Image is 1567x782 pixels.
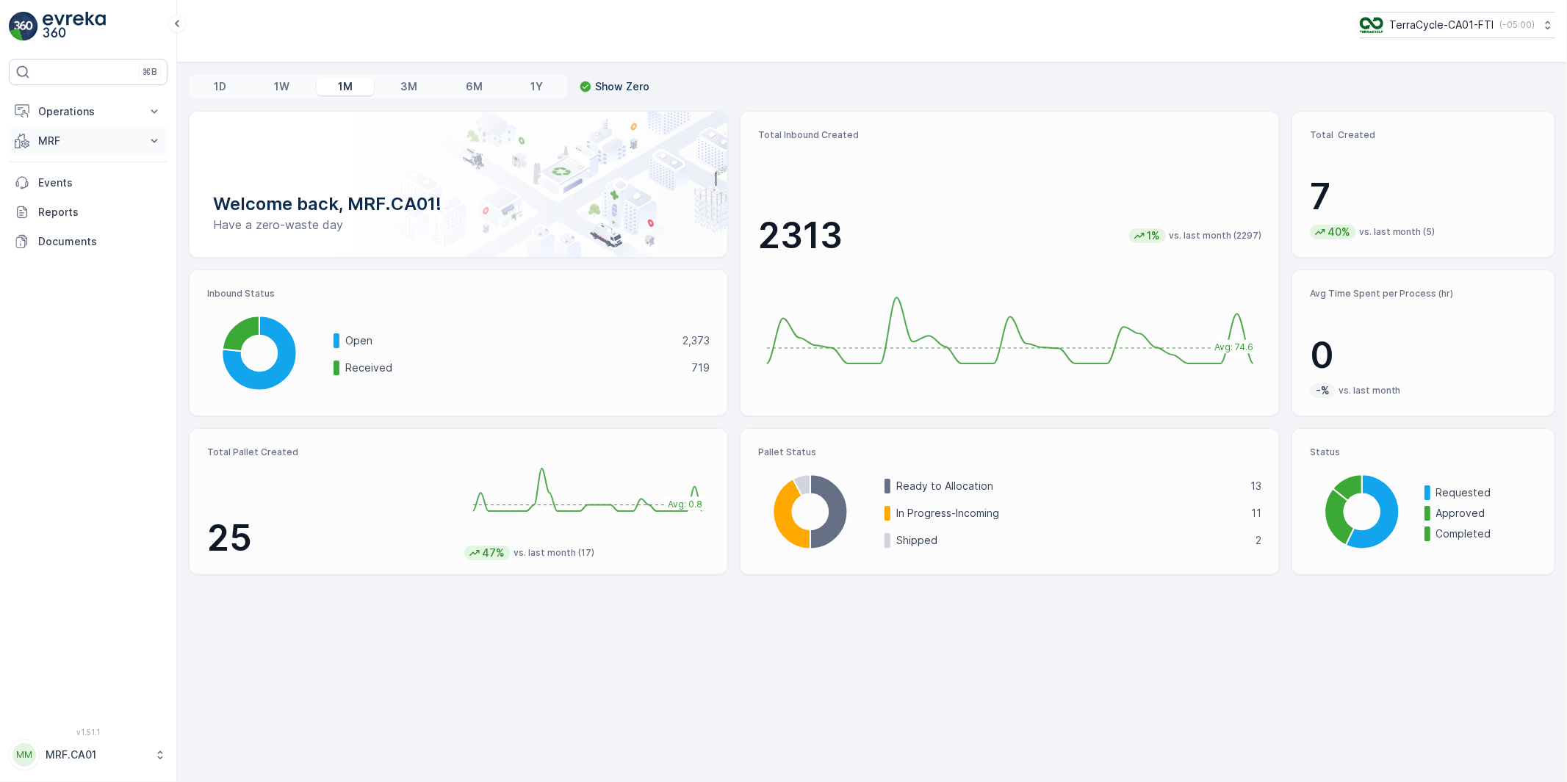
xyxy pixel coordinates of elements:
p: Operations [38,104,138,119]
p: vs. last month (17) [514,547,594,559]
button: MRF [9,126,167,156]
p: Show Zero [595,79,649,94]
p: 1Y [530,79,543,94]
p: Shipped [896,533,1245,548]
p: vs. last month [1339,385,1401,397]
p: 2 [1256,533,1261,548]
p: Reports [38,205,162,220]
p: MRF [38,134,138,148]
div: MM [12,743,36,767]
button: Operations [9,97,167,126]
p: Pallet Status [758,446,1261,458]
p: Inbound Status [207,288,710,300]
p: Have a zero-waste day [213,216,704,233]
img: TC_BVHiTW6.png [1360,17,1383,33]
p: Approved [1436,506,1537,521]
p: Open [345,333,673,348]
a: Events [9,168,167,198]
p: 0 [1310,333,1537,377]
p: 1% [1145,228,1161,243]
p: Total Pallet Created [207,446,453,458]
button: MMMRF.CA01 [9,739,167,770]
p: 2313 [758,214,843,258]
p: 3M [400,79,417,94]
p: Total Inbound Created [758,129,1261,141]
p: Welcome back, MRF.CA01! [213,192,704,216]
p: TerraCycle-CA01-FTI [1389,18,1494,32]
img: logo_light-DOdMpM7g.png [43,12,106,41]
p: Documents [38,234,162,249]
p: Completed [1436,526,1537,541]
p: 1M [338,79,353,94]
p: 1D [214,79,226,94]
p: Received [345,361,682,375]
button: TerraCycle-CA01-FTI(-05:00) [1360,12,1555,38]
p: 6M [466,79,483,94]
p: MRF.CA01 [46,747,147,762]
p: 11 [1251,506,1261,521]
p: 2,373 [682,333,710,348]
p: ( -05:00 ) [1499,19,1535,31]
p: 40% [1326,225,1352,239]
p: 25 [207,516,453,560]
p: 7 [1310,175,1537,219]
p: 13 [1250,479,1261,493]
img: logo [9,12,38,41]
p: vs. last month (2297) [1169,230,1261,242]
p: vs. last month (5) [1359,226,1435,238]
a: Reports [9,198,167,227]
span: v 1.51.1 [9,728,167,736]
p: ⌘B [143,66,157,78]
p: Ready to Allocation [896,479,1240,493]
p: 1W [274,79,289,94]
p: In Progress-Incoming [896,506,1241,521]
p: Status [1310,446,1537,458]
p: 47% [480,546,506,560]
p: Requested [1436,485,1537,500]
a: Documents [9,227,167,256]
p: Events [38,175,162,190]
p: Total Created [1310,129,1537,141]
p: -% [1314,383,1331,398]
p: 719 [691,361,710,375]
p: Avg Time Spent per Process (hr) [1310,288,1537,300]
